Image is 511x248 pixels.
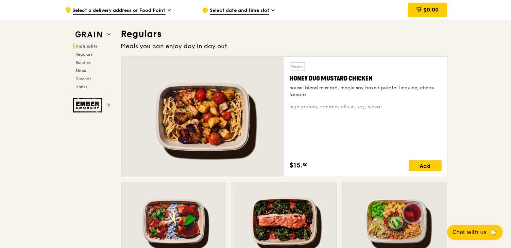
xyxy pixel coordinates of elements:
span: Select a delivery address or Food Point [73,7,166,15]
div: Honey Duo Mustard Chicken [290,74,442,83]
span: 50 [303,162,308,167]
span: Chat with us [453,228,487,236]
img: Ember Smokery web logo [73,98,104,112]
h3: Regulars [121,28,447,40]
div: high protein, contains allium, soy, wheat [290,104,442,110]
button: Chat with us🦙 [447,225,503,240]
div: Add [409,160,442,171]
span: Bundles [76,60,91,65]
div: Meals you can enjoy day in day out. [121,41,447,51]
img: Grain web logo [73,29,104,41]
span: Sides [76,68,86,73]
span: $15. [290,160,303,171]
span: 🦙 [489,228,497,236]
span: Regulars [76,52,92,57]
div: Warm [290,62,305,71]
div: house-blend mustard, maple soy baked potato, linguine, cherry tomato [290,85,442,98]
span: $0.00 [423,6,439,13]
span: Select date and time slot [210,7,269,15]
span: Highlights [76,44,98,49]
span: Desserts [76,76,91,81]
span: Drinks [76,85,87,89]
